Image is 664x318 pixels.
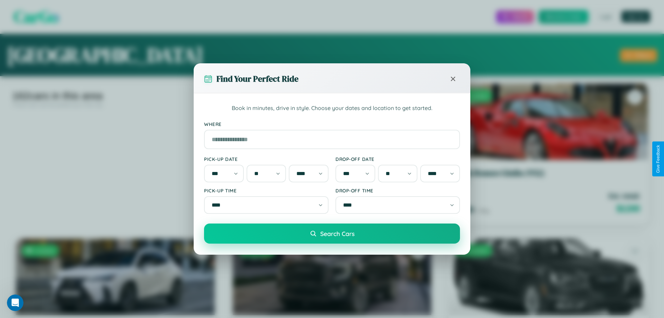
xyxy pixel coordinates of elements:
[216,73,298,84] h3: Find Your Perfect Ride
[204,121,460,127] label: Where
[320,230,354,237] span: Search Cars
[204,104,460,113] p: Book in minutes, drive in style. Choose your dates and location to get started.
[204,224,460,244] button: Search Cars
[204,156,329,162] label: Pick-up Date
[204,188,329,193] label: Pick-up Time
[335,188,460,193] label: Drop-off Time
[335,156,460,162] label: Drop-off Date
